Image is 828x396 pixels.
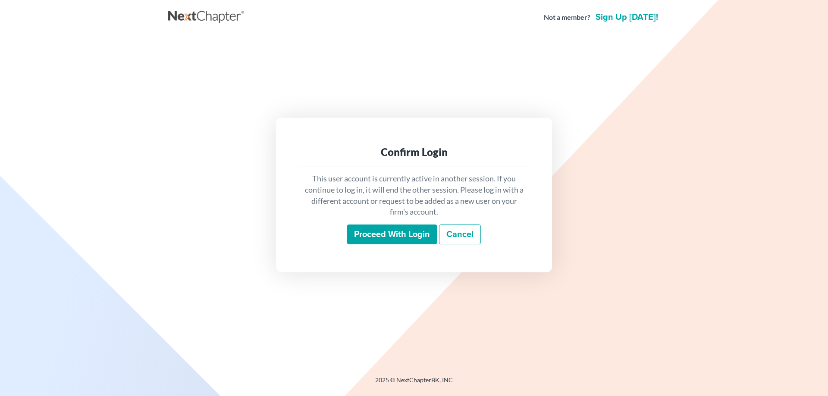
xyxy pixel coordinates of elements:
[594,13,660,22] a: Sign up [DATE]!
[304,145,524,159] div: Confirm Login
[347,225,437,244] input: Proceed with login
[439,225,481,244] a: Cancel
[304,173,524,218] p: This user account is currently active in another session. If you continue to log in, it will end ...
[544,12,590,22] strong: Not a member?
[168,376,660,391] div: 2025 © NextChapterBK, INC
